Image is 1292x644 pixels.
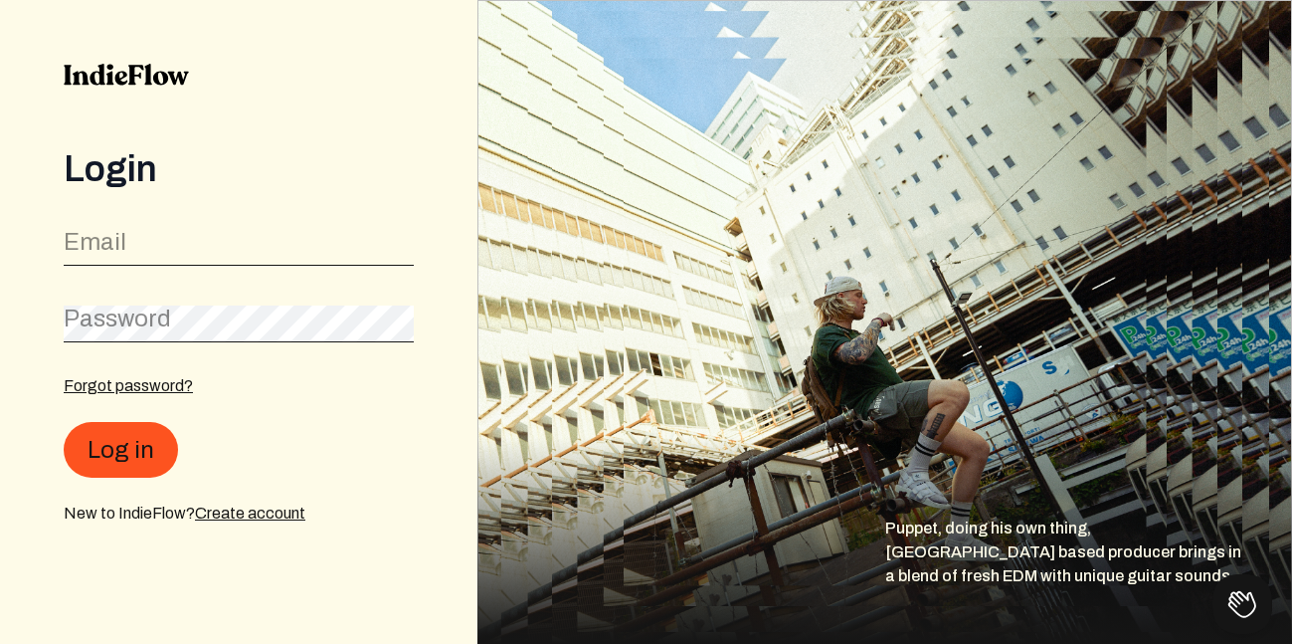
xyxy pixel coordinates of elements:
button: Log in [64,422,178,478]
div: v 4.0.25 [56,32,97,48]
a: Create account [195,505,305,522]
div: Domain Overview [76,117,178,130]
img: logo_orange.svg [32,32,48,48]
label: Password [64,303,171,334]
img: tab_keywords_by_traffic_grey.svg [198,115,214,131]
img: tab_domain_overview_orange.svg [54,115,70,131]
div: Login [64,149,414,189]
img: indieflow-logo-black.svg [64,64,189,86]
div: Keywords by Traffic [220,117,335,130]
a: Forgot password? [64,377,193,394]
label: Email [64,226,126,258]
div: Domain: [DOMAIN_NAME] [52,52,219,68]
iframe: Toggle Customer Support [1212,574,1272,634]
img: website_grey.svg [32,52,48,68]
div: New to IndieFlow? [64,502,414,526]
